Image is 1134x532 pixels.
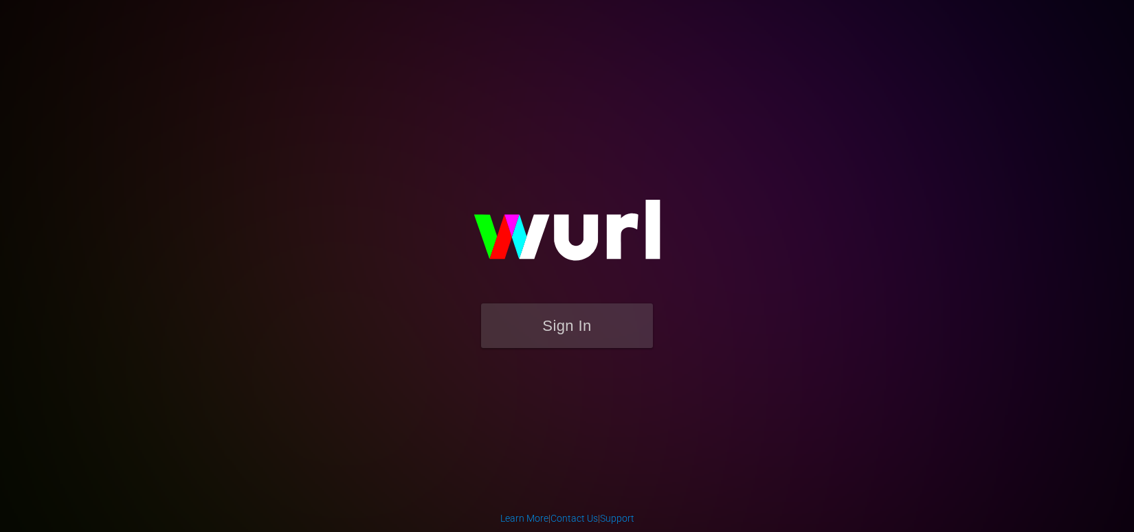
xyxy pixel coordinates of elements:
a: Learn More [500,513,548,524]
a: Contact Us [551,513,598,524]
a: Support [600,513,634,524]
img: wurl-logo-on-black-223613ac3d8ba8fe6dc639794a292ebdb59501304c7dfd60c99c58986ef67473.svg [430,170,704,303]
button: Sign In [481,303,653,348]
div: | | [500,511,634,525]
